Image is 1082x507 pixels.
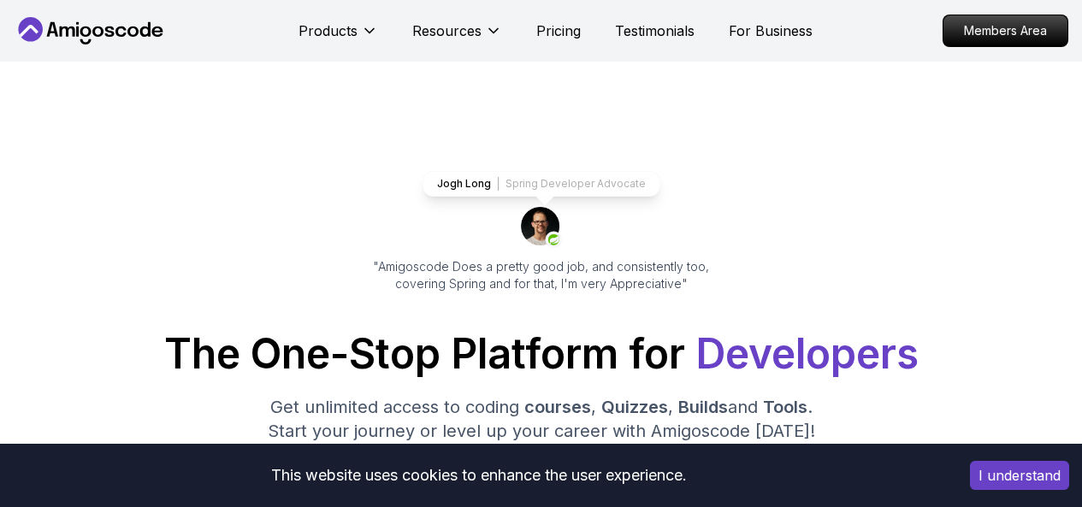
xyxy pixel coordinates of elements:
span: Developers [695,328,919,379]
span: Tools [763,397,807,417]
a: Members Area [943,15,1068,47]
a: Testimonials [615,21,695,41]
a: Pricing [536,21,581,41]
div: This website uses cookies to enhance the user experience. [13,457,944,494]
span: Builds [678,397,728,417]
h1: The One-Stop Platform for [14,333,1068,374]
p: "Amigoscode Does a pretty good job, and consistently too, covering Spring and for that, I'm very ... [350,258,733,292]
p: Products [299,21,358,41]
p: Get unlimited access to coding , , and . Start your journey or level up your career with Amigosco... [254,395,829,443]
button: Accept cookies [970,461,1069,490]
span: courses [524,397,591,417]
p: Jogh Long [437,177,491,191]
p: Spring Developer Advocate [506,177,646,191]
p: Members Area [943,15,1067,46]
img: josh long [521,207,562,248]
button: Products [299,21,378,55]
p: Resources [412,21,482,41]
span: Quizzes [601,397,668,417]
a: For Business [729,21,813,41]
button: Resources [412,21,502,55]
